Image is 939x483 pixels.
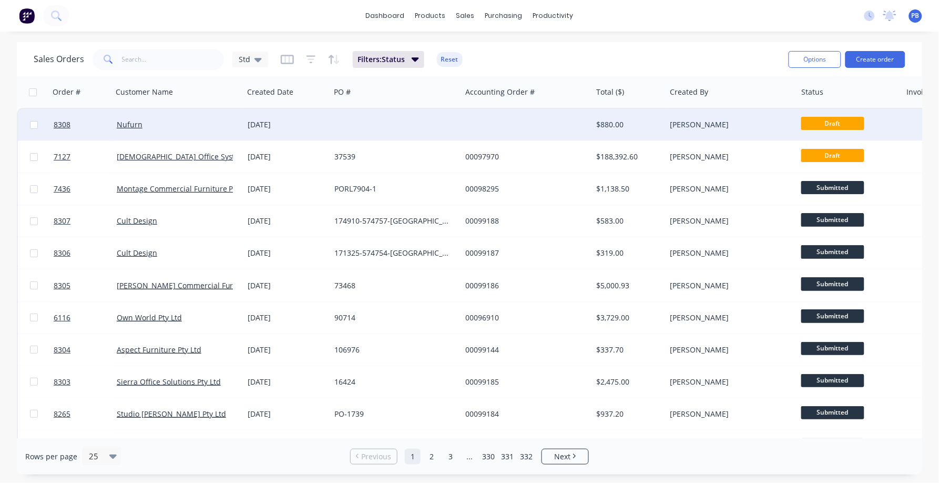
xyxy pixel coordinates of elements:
[465,377,582,387] div: 00099185
[801,277,864,290] span: Submitted
[424,449,440,465] a: Page 2
[117,377,221,387] a: Sierra Office Solutions Pty Ltd
[54,173,117,205] a: 7436
[670,345,787,355] div: [PERSON_NAME]
[248,280,326,291] div: [DATE]
[117,280,255,290] a: [PERSON_NAME] Commercial Furniture
[334,280,451,291] div: 73468
[54,366,117,398] a: 8303
[670,119,787,130] div: [PERSON_NAME]
[54,430,117,462] a: 8302
[54,377,70,387] span: 8303
[670,87,709,97] div: Created By
[54,334,117,366] a: 8304
[465,184,582,194] div: 00098295
[54,109,117,140] a: 8308
[117,313,182,323] a: Own World Pty Ltd
[54,141,117,173] a: 7127
[597,377,658,387] div: $2,475.00
[334,152,451,162] div: 37539
[117,152,250,162] a: [DEMOGRAPHIC_DATA] Office Systems
[334,248,451,258] div: 171325-574754-[GEOGRAPHIC_DATA]
[54,345,70,355] span: 8304
[54,280,70,291] span: 8305
[117,119,142,129] a: Nufurn
[248,216,326,226] div: [DATE]
[670,216,787,226] div: [PERSON_NAME]
[34,54,84,64] h1: Sales Orders
[54,205,117,237] a: 8307
[597,409,658,419] div: $937.20
[465,248,582,258] div: 00099187
[801,149,864,162] span: Draft
[25,451,77,462] span: Rows per page
[597,87,625,97] div: Total ($)
[54,119,70,130] span: 8308
[597,216,658,226] div: $583.00
[248,184,326,194] div: [DATE]
[597,345,658,355] div: $337.70
[789,51,841,68] button: Options
[116,87,173,97] div: Customer Name
[248,119,326,130] div: [DATE]
[499,449,515,465] a: Page 331
[801,309,864,323] span: Submitted
[801,374,864,387] span: Submitted
[334,377,451,387] div: 16424
[802,87,824,97] div: Status
[117,216,157,226] a: Cult Design
[248,345,326,355] div: [DATE]
[465,345,582,355] div: 00099144
[54,184,70,194] span: 7436
[670,280,787,291] div: [PERSON_NAME]
[801,213,864,226] span: Submitted
[362,451,392,462] span: Previous
[54,270,117,301] a: 8305
[912,11,920,21] span: PB
[670,152,787,162] div: [PERSON_NAME]
[54,152,70,162] span: 7127
[334,409,451,419] div: PO-1739
[361,8,410,24] a: dashboard
[437,52,463,67] button: Reset
[554,451,570,462] span: Next
[358,54,405,65] span: Filters: Status
[670,248,787,258] div: [PERSON_NAME]
[465,152,582,162] div: 00097970
[597,248,658,258] div: $319.00
[54,398,117,430] a: 8265
[542,451,588,462] a: Next page
[248,313,326,323] div: [DATE]
[801,181,864,194] span: Submitted
[597,313,658,323] div: $3,729.00
[334,184,451,194] div: PORL7904-1
[801,245,864,258] span: Submitted
[410,8,451,24] div: products
[670,184,787,194] div: [PERSON_NAME]
[239,54,250,65] span: Std
[117,345,201,355] a: Aspect Furniture Pty Ltd
[54,409,70,419] span: 8265
[465,87,535,97] div: Accounting Order #
[405,449,421,465] a: Page 1 is your current page
[53,87,80,97] div: Order #
[247,87,293,97] div: Created Date
[801,342,864,355] span: Submitted
[443,449,458,465] a: Page 3
[597,184,658,194] div: $1,138.50
[334,87,351,97] div: PO #
[122,49,224,70] input: Search...
[465,280,582,291] div: 00099186
[465,409,582,419] div: 00099184
[528,8,579,24] div: productivity
[597,119,658,130] div: $880.00
[353,51,424,68] button: Filters:Status
[670,313,787,323] div: [PERSON_NAME]
[334,313,451,323] div: 90714
[670,409,787,419] div: [PERSON_NAME]
[451,8,480,24] div: sales
[54,302,117,334] a: 6116
[480,8,528,24] div: purchasing
[334,345,451,355] div: 106976
[117,409,226,419] a: Studio [PERSON_NAME] Pty Ltd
